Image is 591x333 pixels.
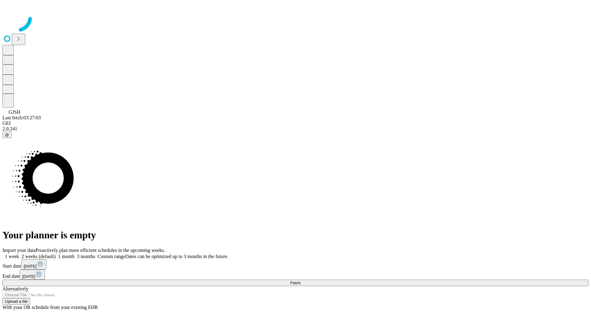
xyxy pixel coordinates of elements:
[2,286,28,291] span: Alternatively
[2,298,30,305] button: Upload a file
[20,269,45,280] button: [DATE]
[24,264,37,269] span: [DATE]
[58,254,74,259] span: 1 month
[9,109,20,115] span: GJSH
[2,280,589,286] button: Fetch
[2,115,41,120] span: Last fetch: 03:27:03
[21,259,46,269] button: [DATE]
[98,254,125,259] span: Custom range
[22,274,35,279] span: [DATE]
[36,248,165,253] span: Proactively plan more efficient schedules in the upcoming weeks.
[2,248,36,253] span: Import your data
[2,121,589,126] div: GEI
[2,126,589,132] div: 2.0.241
[125,254,228,259] span: Dates can be optimized up to 3 months in the future.
[5,254,19,259] span: 1 week
[2,259,589,269] div: Start date
[5,133,9,137] span: @
[2,305,98,310] span: With your OR schedule from your existing EHR
[290,281,300,285] span: Fetch
[22,254,56,259] span: 2 weeks (default)
[77,254,95,259] span: 3 months
[2,269,589,280] div: End date
[2,229,589,241] h1: Your planner is empty
[2,132,12,138] button: @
